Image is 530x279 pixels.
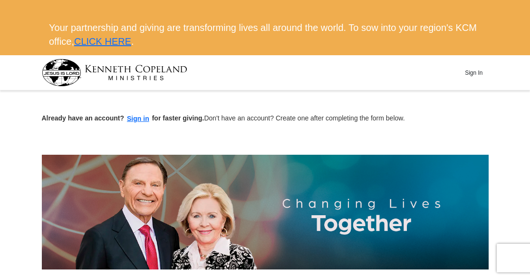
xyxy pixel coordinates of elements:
[42,114,204,122] strong: Already have an account? for faster giving.
[42,113,489,124] p: Don't have an account? Create one after completing the form below.
[460,65,488,80] button: Sign In
[42,14,488,55] div: Your partnership and giving are transforming lives all around the world. To sow into your region'...
[124,113,152,124] button: Sign in
[74,36,131,47] a: CLICK HERE
[42,59,187,86] img: kcm-header-logo.svg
